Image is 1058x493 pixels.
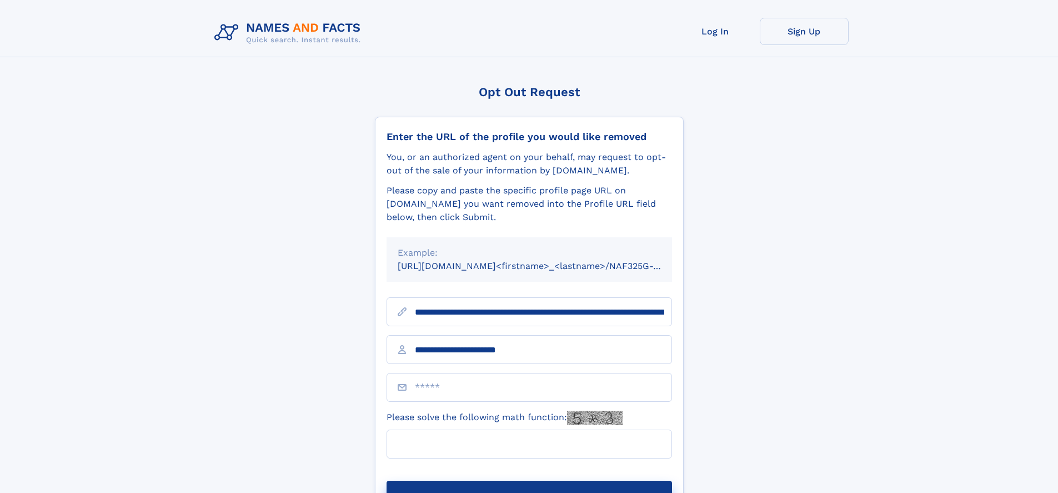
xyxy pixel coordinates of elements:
[398,246,661,260] div: Example:
[387,151,672,177] div: You, or an authorized agent on your behalf, may request to opt-out of the sale of your informatio...
[387,411,623,425] label: Please solve the following math function:
[398,261,693,271] small: [URL][DOMAIN_NAME]<firstname>_<lastname>/NAF325G-xxxxxxxx
[671,18,760,45] a: Log In
[760,18,849,45] a: Sign Up
[387,131,672,143] div: Enter the URL of the profile you would like removed
[387,184,672,224] div: Please copy and paste the specific profile page URL on [DOMAIN_NAME] you want removed into the Pr...
[375,85,684,99] div: Opt Out Request
[210,18,370,48] img: Logo Names and Facts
